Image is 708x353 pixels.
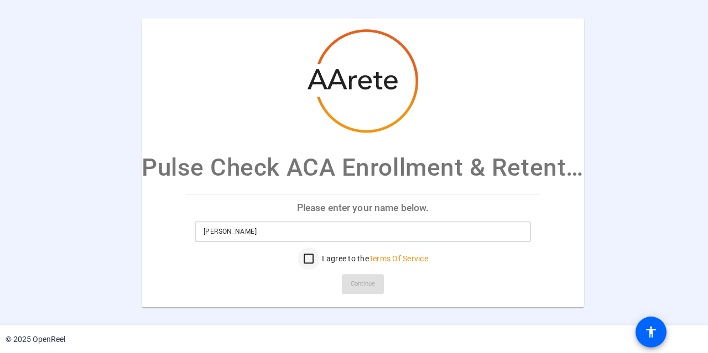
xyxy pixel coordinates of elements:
div: © 2025 OpenReel [6,334,65,345]
mat-icon: accessibility [644,325,658,339]
a: Terms Of Service [369,254,428,263]
p: Pulse Check ACA Enrollment & Retention - [PERSON_NAME] [142,149,584,186]
input: Enter your name [204,225,522,238]
img: company-logo [308,29,418,133]
p: Please enter your name below. [186,194,540,221]
label: I agree to the [320,253,428,264]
